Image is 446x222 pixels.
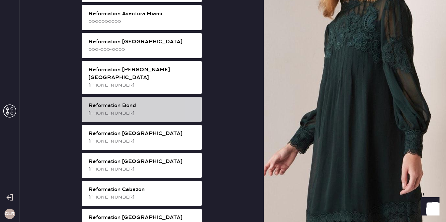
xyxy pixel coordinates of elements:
div: 0000000000 [88,18,196,25]
div: Reformation [GEOGRAPHIC_DATA] [88,130,196,138]
div: [PHONE_NUMBER] [88,138,196,145]
div: Reformation [GEOGRAPHIC_DATA] [88,158,196,166]
h3: CLR [5,212,15,216]
div: [PHONE_NUMBER] [88,194,196,201]
div: Reformation [PERSON_NAME][GEOGRAPHIC_DATA] [88,66,196,82]
div: [PHONE_NUMBER] [88,166,196,173]
div: Reformation Bond [88,102,196,110]
div: Reformation [GEOGRAPHIC_DATA] [88,38,196,46]
div: 000-000-0000 [88,46,196,53]
div: Reformation Aventura Miami [88,10,196,18]
div: [PHONE_NUMBER] [88,82,196,89]
div: [PHONE_NUMBER] [88,110,196,117]
iframe: Front Chat [415,193,443,221]
div: Reformation [GEOGRAPHIC_DATA] [88,214,196,222]
div: Reformation Cabazon [88,186,196,194]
